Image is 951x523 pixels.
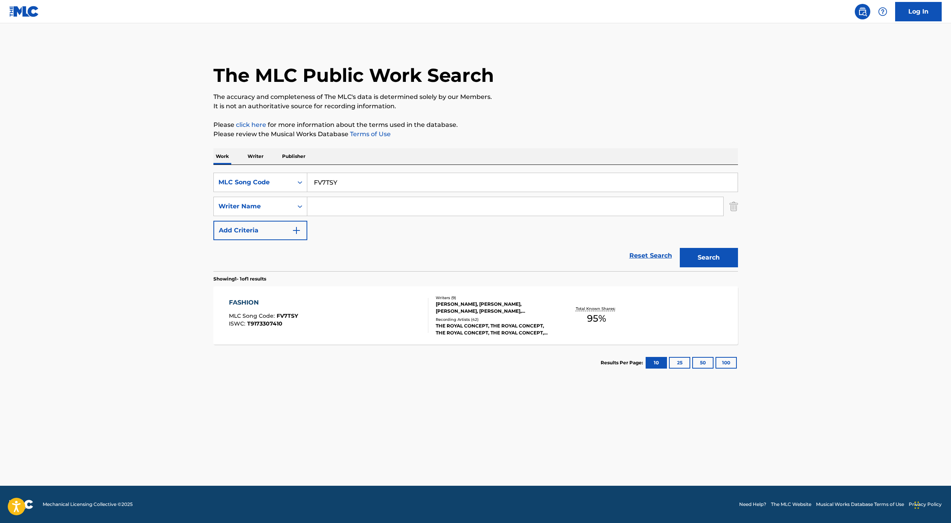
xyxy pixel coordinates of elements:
[436,317,553,322] div: Recording Artists ( 42 )
[587,312,606,326] span: 95 %
[213,102,738,111] p: It is not an authoritative source for recording information.
[436,301,553,315] div: [PERSON_NAME], [PERSON_NAME], [PERSON_NAME], [PERSON_NAME], [PERSON_NAME] [PERSON_NAME], [PERSON_...
[771,501,811,508] a: The MLC Website
[601,359,645,366] p: Results Per Page:
[816,501,904,508] a: Musical Works Database Terms of Use
[292,226,301,235] img: 9d2ae6d4665cec9f34b9.svg
[875,4,890,19] div: Help
[348,130,391,138] a: Terms of Use
[213,221,307,240] button: Add Criteria
[436,322,553,336] div: THE ROYAL CONCEPT, THE ROYAL CONCEPT, THE ROYAL CONCEPT, THE ROYAL CONCEPT, THE ROYAL CONCEPT
[669,357,690,369] button: 25
[729,197,738,216] img: Delete Criterion
[680,248,738,267] button: Search
[236,121,266,128] a: click here
[739,501,766,508] a: Need Help?
[213,92,738,102] p: The accuracy and completeness of The MLC's data is determined solely by our Members.
[245,148,266,165] p: Writer
[625,247,676,264] a: Reset Search
[229,312,277,319] span: MLC Song Code :
[218,202,288,211] div: Writer Name
[692,357,714,369] button: 50
[213,148,231,165] p: Work
[9,6,39,17] img: MLC Logo
[715,357,737,369] button: 100
[229,320,247,327] span: ISWC :
[9,500,33,509] img: logo
[915,494,919,517] div: Drag
[895,2,942,21] a: Log In
[858,7,867,16] img: search
[213,286,738,345] a: FASHIONMLC Song Code:FV7TSYISWC:T9173307410Writers (9)[PERSON_NAME], [PERSON_NAME], [PERSON_NAME]...
[280,148,308,165] p: Publisher
[277,312,298,319] span: FV7TSY
[646,357,667,369] button: 10
[855,4,870,19] a: Public Search
[912,486,951,523] iframe: Chat Widget
[43,501,133,508] span: Mechanical Licensing Collective © 2025
[576,306,617,312] p: Total Known Shares:
[218,178,288,187] div: MLC Song Code
[213,130,738,139] p: Please review the Musical Works Database
[878,7,887,16] img: help
[213,173,738,271] form: Search Form
[229,298,298,307] div: FASHION
[247,320,282,327] span: T9173307410
[213,275,266,282] p: Showing 1 - 1 of 1 results
[436,295,553,301] div: Writers ( 9 )
[213,120,738,130] p: Please for more information about the terms used in the database.
[213,64,494,87] h1: The MLC Public Work Search
[909,501,942,508] a: Privacy Policy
